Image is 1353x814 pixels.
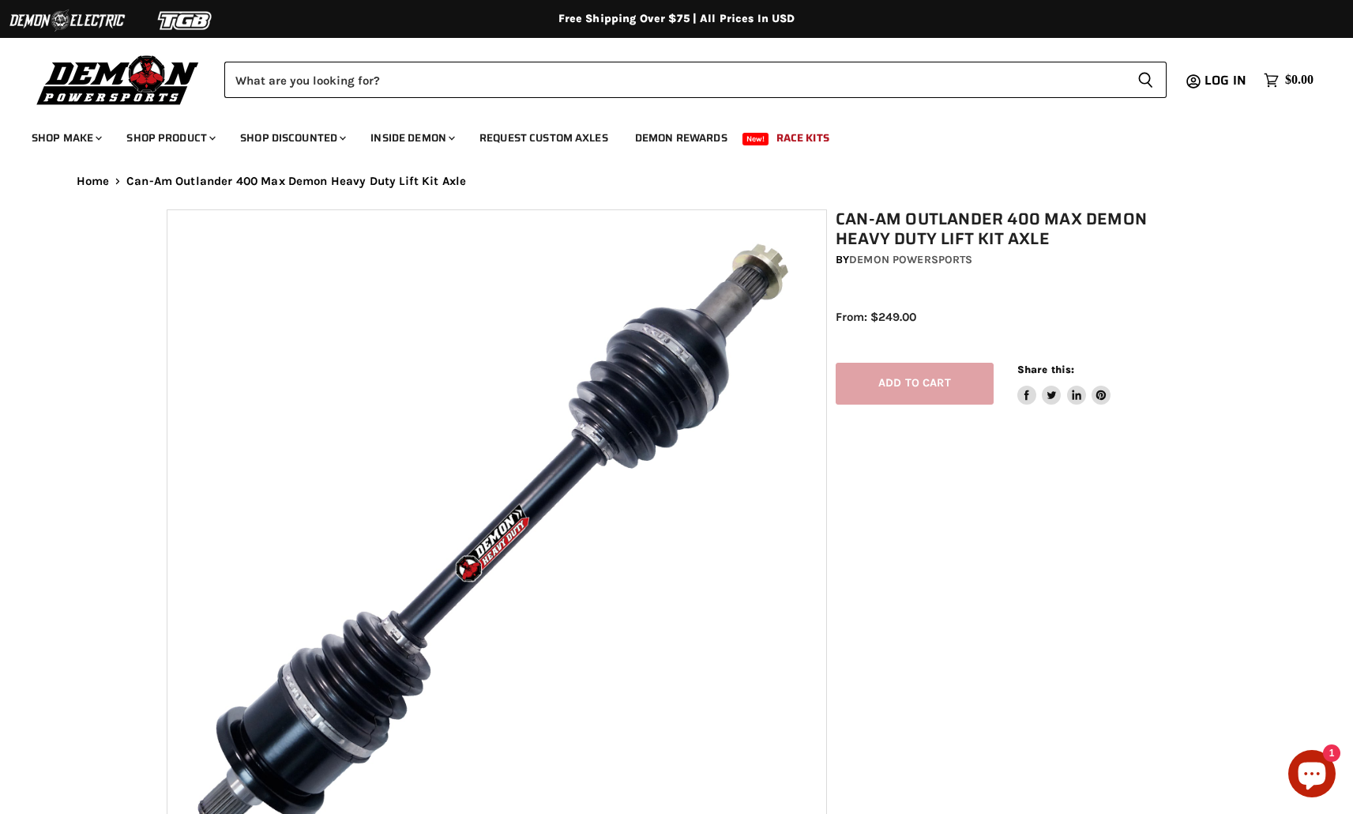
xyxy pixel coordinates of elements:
a: Request Custom Axles [468,122,620,154]
span: From: $249.00 [836,310,916,324]
img: Demon Powersports [32,51,205,107]
img: TGB Logo 2 [126,6,245,36]
nav: Breadcrumbs [45,175,1309,188]
aside: Share this: [1017,363,1111,405]
a: $0.00 [1256,69,1321,92]
a: Demon Rewards [623,122,739,154]
a: Shop Discounted [228,122,355,154]
span: Can-Am Outlander 400 Max Demon Heavy Duty Lift Kit Axle [126,175,466,188]
button: Search [1125,62,1167,98]
input: Search [224,62,1125,98]
a: Race Kits [765,122,841,154]
h1: Can-Am Outlander 400 Max Demon Heavy Duty Lift Kit Axle [836,209,1196,249]
a: Demon Powersports [849,253,972,266]
div: Free Shipping Over $75 | All Prices In USD [45,12,1309,26]
a: Home [77,175,110,188]
span: Log in [1205,70,1246,90]
img: Demon Electric Logo 2 [8,6,126,36]
a: Shop Product [115,122,225,154]
a: Log in [1197,73,1256,88]
form: Product [224,62,1167,98]
a: Inside Demon [359,122,464,154]
inbox-online-store-chat: Shopify online store chat [1283,750,1340,801]
span: Share this: [1017,364,1074,375]
div: by [836,251,1196,269]
span: $0.00 [1285,73,1314,88]
span: New! [742,133,769,145]
a: Shop Make [20,122,111,154]
ul: Main menu [20,115,1310,154]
